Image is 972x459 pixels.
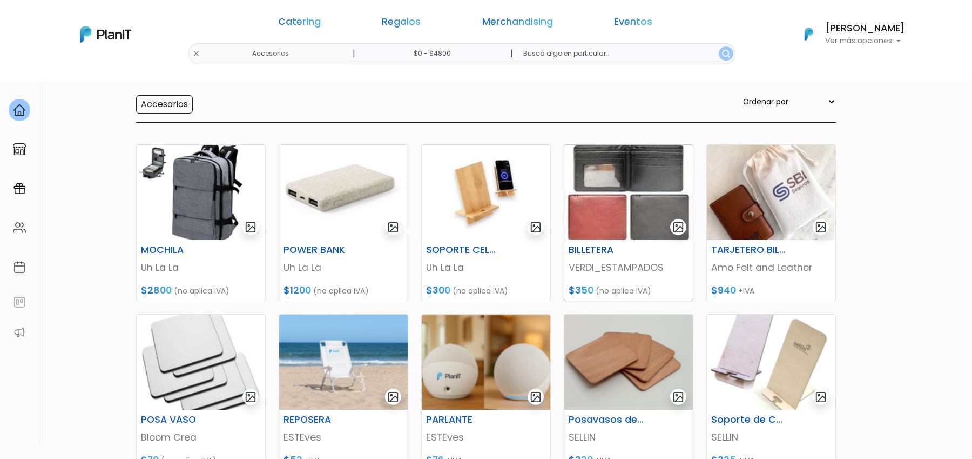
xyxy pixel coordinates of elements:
a: Catering [278,17,321,30]
img: thumb_Captura_de_pantalla_2025-08-04_093739.png [279,315,408,410]
span: (no aplica IVA) [453,285,508,296]
p: ESTEves [283,430,403,444]
img: thumb_WhatsApp_Image_2025-07-22_at_10.33.58__1_.jpeg [137,315,265,410]
h6: Soporte de Celular [705,414,793,425]
img: gallery-light [530,391,542,403]
img: gallery-light [387,221,400,234]
img: gallery-light [815,391,827,403]
span: (no aplica IVA) [313,285,369,296]
h6: TARJETERO BILLETERA [705,244,793,256]
p: Uh La La [283,261,403,275]
h6: POWER BANK [277,244,366,256]
img: gallery-light [672,221,685,234]
img: gallery-light [815,221,827,234]
a: gallery-light SOPORTE CELULAR Uh La La $300 (no aplica IVA) [421,144,551,301]
img: thumb_800F5586-33E1-4BD1-AD42-33B9F268F174.jpeg [707,145,835,240]
h6: BILLETERA [562,244,651,256]
a: Eventos [614,17,652,30]
a: gallery-light TARJETERO BILLETERA Amo Felt and Leather $940 +IVA [706,144,836,301]
img: feedback-78b5a0c8f98aac82b08bfc38622c3050aee476f2c9584af64705fc4e61158814.svg [13,296,26,309]
span: $2800 [141,284,172,297]
p: | [510,47,513,60]
img: thumb_Captura_de_pantalla_2025-08-05_173159.png [422,315,550,410]
img: close-6986928ebcb1d6c9903e3b54e860dbc4d054630f23adef3a32610726dff6a82b.svg [193,50,200,57]
h6: PARLANTE [420,414,508,425]
img: PlanIt Logo [80,26,131,43]
p: Uh La La [426,261,546,275]
p: | [353,47,355,60]
div: ¿Necesitás ayuda? [56,10,156,31]
span: $300 [426,284,450,297]
img: marketplace-4ceaa7011d94191e9ded77b95e3339b90024bf715f7c57f8cf31f2d8c509eaba.svg [13,143,26,156]
p: Ver más opciones [825,37,905,45]
img: PlanIt Logo [797,22,821,46]
p: Amo Felt and Leather [711,261,831,275]
h6: POSA VASO [134,414,223,425]
img: calendar-87d922413cdce8b2cf7b7f5f62616a5cf9e4887200fb71536465627b3292af00.svg [13,261,26,274]
p: SELLIN [569,430,688,444]
p: Bloom Crea [141,430,261,444]
span: $1200 [283,284,311,297]
img: search_button-432b6d5273f82d61273b3651a40e1bd1b912527efae98b1b7a1b2c0702e16a8d.svg [722,50,730,58]
a: gallery-light MOCHILA Uh La La $2800 (no aplica IVA) [136,144,266,301]
input: Accesorios [136,95,193,114]
span: $940 [711,284,736,297]
h6: REPOSERA [277,414,366,425]
a: Merchandising [482,17,553,30]
img: thumb_WhatsApp_Image_2025-07-03_at_12.25.42.jpeg [564,145,693,240]
span: (no aplica IVA) [596,285,651,296]
a: gallery-light POWER BANK Uh La La $1200 (no aplica IVA) [279,144,408,301]
img: thumb_2000___2000-Photoroom_-_2025-06-27T171156.162.jpg [422,145,550,240]
p: ESTEves [426,430,546,444]
a: Regalos [382,17,421,30]
img: thumb_WhatsApp_Image_2025-06-21_at_11.38.19.jpeg [279,145,408,240]
img: gallery-light [530,221,542,234]
p: Uh La La [141,261,261,275]
span: $350 [569,284,593,297]
span: (no aplica IVA) [174,285,230,296]
span: +IVA [738,285,754,296]
p: VERDI_ESTAMPADOS [569,261,688,275]
img: gallery-light [387,391,400,403]
img: campaigns-02234683943229c281be62815700db0a1741e53638e28bf9629b52c665b00959.svg [13,182,26,195]
h6: SOPORTE CELULAR [420,244,508,256]
button: PlanIt Logo [PERSON_NAME] Ver más opciones [791,20,905,48]
img: thumb_6887b91adb8e8_1.png [707,315,835,410]
img: people-662611757002400ad9ed0e3c099ab2801c6687ba6c219adb57efc949bc21e19d.svg [13,221,26,234]
img: home-e721727adea9d79c4d83392d1f703f7f8bce08238fde08b1acbfd93340b81755.svg [13,104,26,117]
h6: MOCHILA [134,244,223,256]
input: Buscá algo en particular.. [515,43,735,64]
img: thumb_688cd6c45bdbd_captura-de-pantalla-2025-08-01-120113.png [564,315,693,410]
p: SELLIN [711,430,831,444]
img: gallery-light [672,391,685,403]
a: gallery-light BILLETERA VERDI_ESTAMPADOS $350 (no aplica IVA) [564,144,693,301]
img: partners-52edf745621dab592f3b2c58e3bca9d71375a7ef29c3b500c9f145b62cc070d4.svg [13,326,26,339]
img: gallery-light [245,221,257,234]
img: thumb_WhatsApp_Image_2025-06-21_at_11.33.34.jpeg [137,145,265,240]
h6: Posavasos de madera [562,414,651,425]
h6: [PERSON_NAME] [825,24,905,34]
img: gallery-light [245,391,257,403]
